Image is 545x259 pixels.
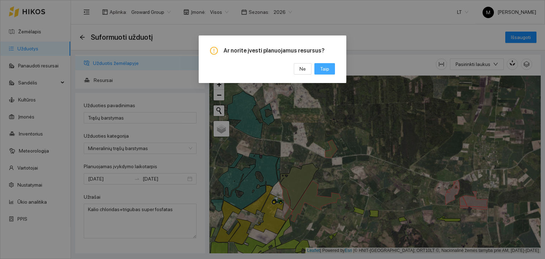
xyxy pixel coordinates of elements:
[314,63,335,75] button: Taip
[224,47,335,55] span: Ar norite įvesti planuojamus resursus?
[299,65,306,73] span: Ne
[294,63,312,75] button: Ne
[210,47,218,55] span: exclamation-circle
[320,65,329,73] span: Taip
